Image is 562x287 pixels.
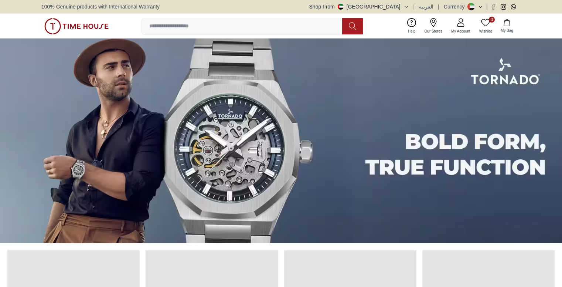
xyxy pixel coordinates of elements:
button: العربية [419,3,433,10]
button: My Bag [496,17,518,35]
a: Facebook [491,4,496,10]
span: 0 [489,17,495,23]
span: Our Stores [422,28,445,34]
span: Wishlist [476,28,495,34]
a: Whatsapp [511,4,516,10]
button: Shop From[GEOGRAPHIC_DATA] [309,3,409,10]
span: | [413,3,415,10]
img: ... [44,18,109,34]
span: Help [405,28,419,34]
span: My Bag [498,28,516,33]
a: Help [403,17,420,36]
div: Currency [444,3,468,10]
a: Instagram [501,4,506,10]
img: United Arab Emirates [338,4,344,10]
a: Our Stores [420,17,447,36]
a: 0Wishlist [475,17,496,36]
span: 100% Genuine products with International Warranty [41,3,160,10]
span: My Account [448,28,473,34]
span: | [486,3,488,10]
span: | [438,3,439,10]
